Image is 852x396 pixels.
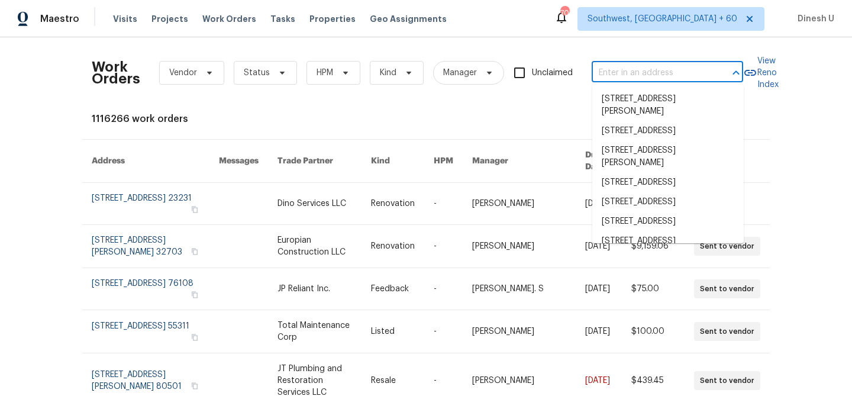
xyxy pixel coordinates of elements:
[151,13,188,25] span: Projects
[424,183,463,225] td: -
[463,183,576,225] td: [PERSON_NAME]
[189,332,200,343] button: Copy Address
[560,7,569,19] div: 705
[362,140,424,183] th: Kind
[424,310,463,353] td: -
[592,121,744,141] li: [STREET_ADDRESS]
[463,140,576,183] th: Manager
[743,55,779,91] a: View Reno Index
[268,268,362,310] td: JP Reliant Inc.
[268,140,362,183] th: Trade Partner
[82,140,209,183] th: Address
[463,310,576,353] td: [PERSON_NAME]
[362,268,424,310] td: Feedback
[189,246,200,257] button: Copy Address
[592,212,744,231] li: [STREET_ADDRESS]
[169,67,197,79] span: Vendor
[588,13,737,25] span: Southwest, [GEOGRAPHIC_DATA] + 60
[244,67,270,79] span: Status
[592,64,710,82] input: Enter in an address
[189,289,200,300] button: Copy Address
[532,67,573,79] span: Unclaimed
[270,15,295,23] span: Tasks
[576,140,622,183] th: Due Date
[268,183,362,225] td: Dino Services LLC
[268,225,362,268] td: Europian Construction LLC
[362,183,424,225] td: Renovation
[443,67,477,79] span: Manager
[202,13,256,25] span: Work Orders
[113,13,137,25] span: Visits
[189,381,200,391] button: Copy Address
[793,13,834,25] span: Dinesh U
[424,140,463,183] th: HPM
[592,231,744,263] li: [STREET_ADDRESS][PERSON_NAME]
[424,225,463,268] td: -
[592,89,744,121] li: [STREET_ADDRESS][PERSON_NAME]
[268,310,362,353] td: Total Maintenance Corp
[189,204,200,215] button: Copy Address
[370,13,447,25] span: Geo Assignments
[362,225,424,268] td: Renovation
[309,13,356,25] span: Properties
[424,268,463,310] td: -
[463,268,576,310] td: [PERSON_NAME]. S
[463,225,576,268] td: [PERSON_NAME]
[592,192,744,212] li: [STREET_ADDRESS]
[362,310,424,353] td: Listed
[592,173,744,192] li: [STREET_ADDRESS]
[317,67,333,79] span: HPM
[209,140,268,183] th: Messages
[92,61,140,85] h2: Work Orders
[380,67,396,79] span: Kind
[40,13,79,25] span: Maestro
[92,113,760,125] div: 1116266 work orders
[728,65,744,81] button: Close
[592,141,744,173] li: [STREET_ADDRESS][PERSON_NAME]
